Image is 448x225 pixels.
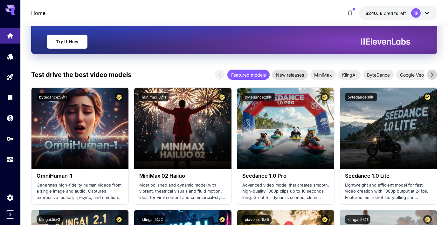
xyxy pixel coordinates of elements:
button: Certified Model – Vetted for best performance and includes a commercial license. [423,93,432,101]
div: RR [411,8,421,18]
button: Certified Model – Vetted for best performance and includes a commercial license. [320,215,329,224]
button: klingai:5@2 [139,215,165,224]
div: KlingAI [338,70,361,80]
div: ByteDance [363,70,394,80]
h3: MiniMax 02 Hailuo [139,173,226,179]
span: New releases [272,72,308,78]
span: Featured models [227,72,270,78]
div: Playground [6,73,14,81]
div: Usage [6,155,14,163]
h3: OmniHuman‑1 [37,173,123,179]
a: Try It Now [47,35,87,49]
p: Most polished and dynamic model with vibrant, theatrical visuals and fluid motion. Ideal for vira... [139,182,226,201]
div: New releases [272,70,308,80]
button: Certified Model – Vetted for best performance and includes a commercial license. [320,93,329,101]
button: Certified Model – Vetted for best performance and includes a commercial license. [115,215,123,224]
span: Google Veo [396,72,428,78]
div: Settings [6,194,14,201]
div: $240.15594 [365,10,406,17]
span: ByteDance [363,72,394,78]
p: Lightweight and efficient model for fast video creation with 1080p output at 24fps. Features mult... [345,182,432,201]
span: MiniMax [310,72,336,78]
img: alt [134,88,231,169]
button: Expand sidebar [6,210,14,219]
div: Google Veo [396,70,428,80]
div: Wallet [6,114,14,122]
h3: Seedance 1.0 Lite [345,173,432,179]
button: Certified Model – Vetted for best performance and includes a commercial license. [218,93,226,101]
p: Test drive the best video models [31,70,131,79]
p: Advanced video model that creates smooth, high-quality 1080p clips up to 10 seconds long. Great f... [242,182,329,201]
div: MiniMax [310,70,336,80]
div: Library [6,93,14,101]
img: alt [237,88,334,169]
button: klingai:5@1 [345,215,370,224]
button: Certified Model – Vetted for best performance and includes a commercial license. [423,215,432,224]
span: credits left [384,10,406,16]
button: bytedance:2@1 [242,93,275,101]
h3: Seedance 1.0 Pro [242,173,329,179]
img: alt [31,88,128,169]
button: pixverse:1@5 [242,215,272,224]
div: Home [6,30,14,38]
button: minimax:3@1 [139,93,169,101]
button: bytedance:5@1 [37,93,69,101]
nav: breadcrumb [31,9,45,17]
div: Models [6,52,14,60]
img: alt [340,88,437,169]
button: $240.15594RR [359,6,437,20]
button: Certified Model – Vetted for best performance and includes a commercial license. [115,93,123,101]
div: API Keys [6,135,14,143]
button: bytedance:1@1 [345,93,377,101]
span: $240.16 [365,10,384,16]
a: Home [31,9,45,17]
p: Generates high-fidelity human videos from a single image and audio. Captures expressive motion, l... [37,182,123,201]
span: KlingAI [338,72,361,78]
button: Certified Model – Vetted for best performance and includes a commercial license. [218,215,226,224]
button: klingai:5@3 [37,215,63,224]
div: Featured models [227,70,270,80]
